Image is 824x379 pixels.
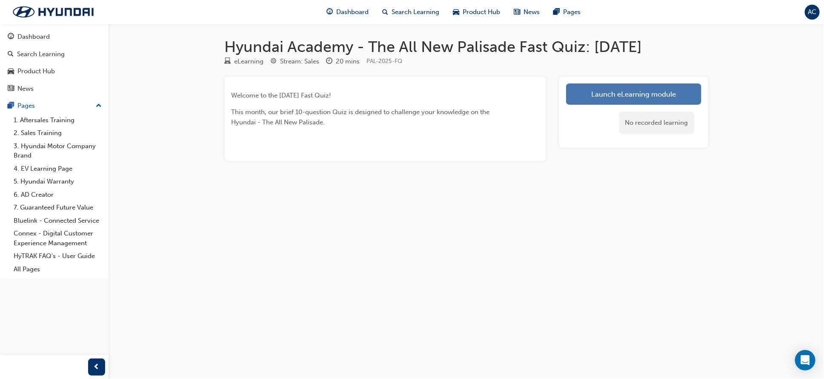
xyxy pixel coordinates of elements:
[375,3,446,21] a: search-iconSearch Learning
[546,3,587,21] a: pages-iconPages
[566,83,701,105] a: Launch eLearning module
[514,7,520,17] span: news-icon
[17,84,34,94] div: News
[463,7,500,17] span: Product Hub
[795,350,815,370] div: Open Intercom Messenger
[10,214,105,227] a: Bluelink - Connected Service
[3,46,105,62] a: Search Learning
[225,58,231,66] span: learningResourceType_ELEARNING-icon
[336,7,369,17] span: Dashboard
[235,57,264,66] div: eLearning
[271,56,320,67] div: Stream
[392,7,439,17] span: Search Learning
[17,101,35,111] div: Pages
[808,7,817,17] span: AC
[10,126,105,140] a: 2. Sales Training
[453,7,459,17] span: car-icon
[3,29,105,45] a: Dashboard
[563,7,581,17] span: Pages
[17,49,65,59] div: Search Learning
[8,68,14,75] span: car-icon
[326,56,360,67] div: Duration
[446,3,507,21] a: car-iconProduct Hub
[280,57,320,66] div: Stream: Sales
[10,140,105,162] a: 3. Hyundai Motor Company Brand
[96,100,102,112] span: up-icon
[271,58,277,66] span: target-icon
[10,263,105,276] a: All Pages
[3,98,105,114] button: Pages
[17,66,55,76] div: Product Hub
[382,7,388,17] span: search-icon
[10,114,105,127] a: 1. Aftersales Training
[8,33,14,41] span: guage-icon
[805,5,820,20] button: AC
[8,85,14,93] span: news-icon
[8,102,14,110] span: pages-icon
[10,175,105,188] a: 5. Hyundai Warranty
[8,51,14,58] span: search-icon
[326,58,333,66] span: clock-icon
[10,188,105,201] a: 6. AD Creator
[524,7,540,17] span: News
[225,37,708,56] h1: Hyundai Academy - The All New Palisade Fast Quiz: [DATE]
[94,362,100,373] span: prev-icon
[326,7,333,17] span: guage-icon
[225,56,264,67] div: Type
[507,3,546,21] a: news-iconNews
[3,63,105,79] a: Product Hub
[619,112,695,134] div: No recorded learning
[10,227,105,250] a: Connex - Digital Customer Experience Management
[232,108,492,126] span: This month, our brief 10-question Quiz is designed to challenge your knowledge on the Hyundai - T...
[17,32,50,42] div: Dashboard
[4,3,102,21] img: Trak
[3,27,105,98] button: DashboardSearch LearningProduct HubNews
[10,162,105,175] a: 4. EV Learning Page
[553,7,560,17] span: pages-icon
[10,250,105,263] a: HyTRAK FAQ's - User Guide
[367,57,403,65] span: Learning resource code
[3,81,105,97] a: News
[320,3,375,21] a: guage-iconDashboard
[232,92,332,99] span: Welcome to the [DATE] Fast Quiz!
[10,201,105,214] a: 7. Guaranteed Future Value
[336,57,360,66] div: 20 mins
